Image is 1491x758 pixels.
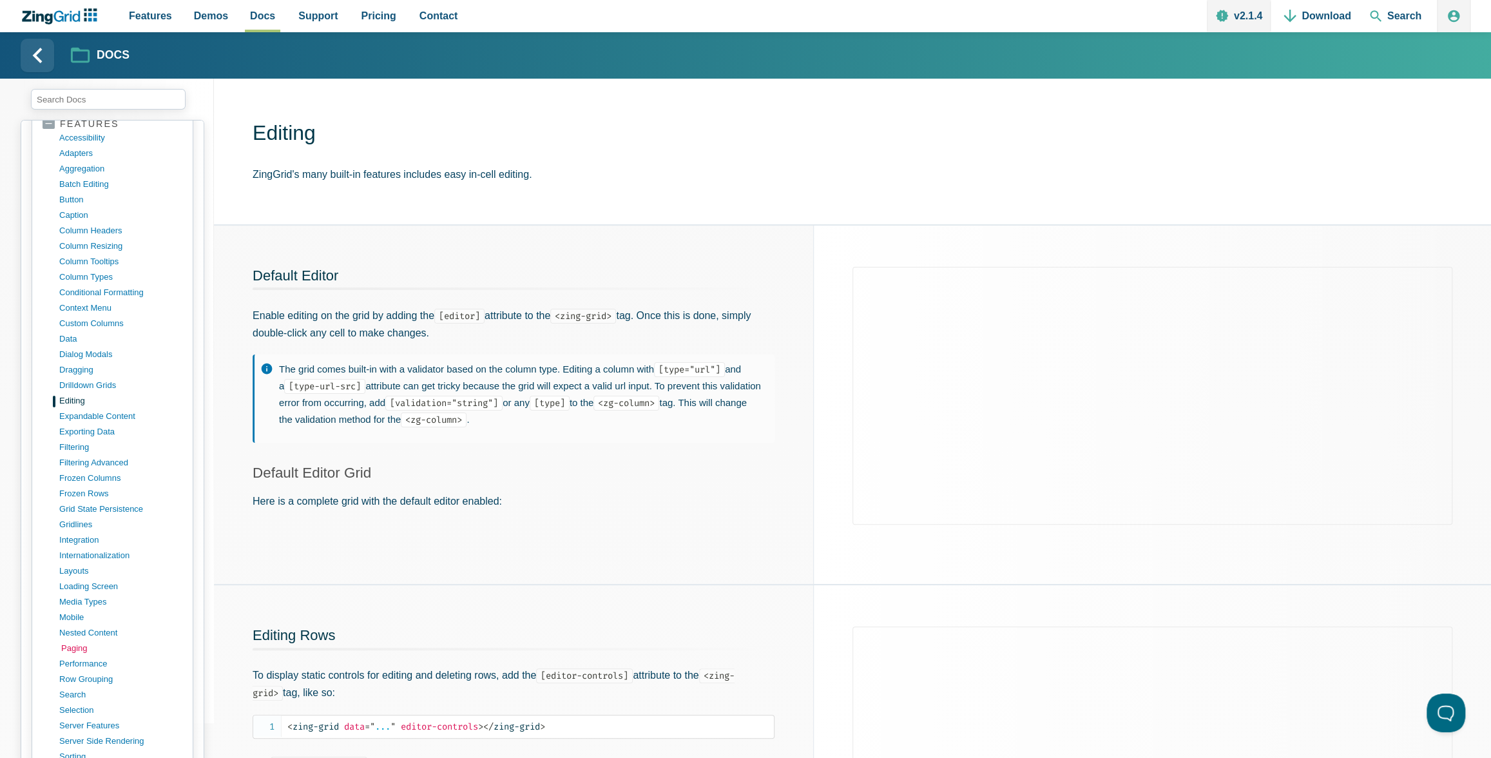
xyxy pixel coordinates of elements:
a: context menu [59,300,182,316]
a: dragging [59,362,182,378]
span: Pricing [361,7,396,24]
span: Docs [250,7,275,24]
a: data [59,331,182,347]
code: [editor-controls] [536,668,633,683]
a: conditional formatting [59,285,182,300]
span: " [370,721,375,732]
iframe: Demo loaded in iFrame [852,267,1452,525]
span: = [365,721,370,732]
p: Enable editing on the grid by adding the attribute to the tag. Once this is done, simply double-c... [253,307,774,342]
span: Demos [194,7,228,24]
a: frozen columns [59,471,182,486]
a: adapters [59,146,182,161]
a: filtering advanced [59,455,182,471]
a: caption [59,208,182,223]
a: ZingChart Logo. Click to return to the homepage [21,8,104,24]
a: media types [59,594,182,610]
a: drilldown grids [59,378,182,393]
a: features [43,118,182,130]
span: zing-grid [287,721,339,732]
span: Contact [419,7,458,24]
a: filtering [59,440,182,455]
a: column headers [59,223,182,238]
a: nested content [59,625,182,641]
a: gridlines [59,517,182,532]
a: Default Editor Grid [253,465,371,481]
a: column tooltips [59,254,182,269]
span: < [287,721,293,732]
span: Features [129,7,172,24]
a: Editing Rows [253,627,335,643]
a: layouts [59,563,182,579]
a: button [59,192,182,208]
a: frozen rows [59,486,182,501]
code: [type] [530,396,570,411]
a: column resizing [59,238,182,254]
a: integration [59,532,182,548]
h1: Editing [253,120,1470,149]
code: <zing-grid> [550,309,616,324]
span: editor-controls [401,721,478,732]
span: zing-grid [483,721,540,732]
span: > [540,721,545,732]
span: data [344,721,365,732]
span: Support [298,7,338,24]
p: To display static controls for editing and deleting rows, add the attribute to the tag, like so: [253,666,774,701]
code: [type="url"] [654,362,725,377]
strong: Docs [97,50,130,61]
code: <zg-column> [401,413,467,427]
input: search input [31,89,186,110]
span: </ [483,721,494,732]
p: ZingGrid's many built-in features includes easy in-cell editing. [253,166,1470,183]
a: Default Editor [253,267,338,284]
a: selection [59,703,182,718]
span: ... [365,721,396,732]
a: editing [59,393,182,409]
span: " [390,721,396,732]
a: row grouping [59,672,182,687]
a: server features [59,718,182,734]
code: [type-url-src] [284,379,365,394]
iframe: Toggle Customer Support [1427,694,1465,732]
a: batch editing [59,177,182,192]
a: grid state persistence [59,501,182,517]
code: [validation="string"] [385,396,503,411]
a: exporting data [59,424,182,440]
code: <zg-column> [593,396,659,411]
a: Docs [71,44,130,67]
a: mobile [59,610,182,625]
p: The grid comes built-in with a validator based on the column type. Editing a column with and a at... [279,361,762,427]
a: expandable content [59,409,182,424]
a: column types [59,269,182,285]
a: accessibility [59,130,182,146]
a: performance [59,656,182,672]
a: search [59,687,182,703]
span: > [478,721,483,732]
a: loading screen [59,579,182,594]
a: paging [61,641,184,656]
a: aggregation [59,161,182,177]
a: custom columns [59,316,182,331]
p: Here is a complete grid with the default editor enabled: [253,492,774,510]
a: server side rendering [59,734,182,749]
code: [editor] [434,309,485,324]
a: internationalization [59,548,182,563]
a: dialog modals [59,347,182,362]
